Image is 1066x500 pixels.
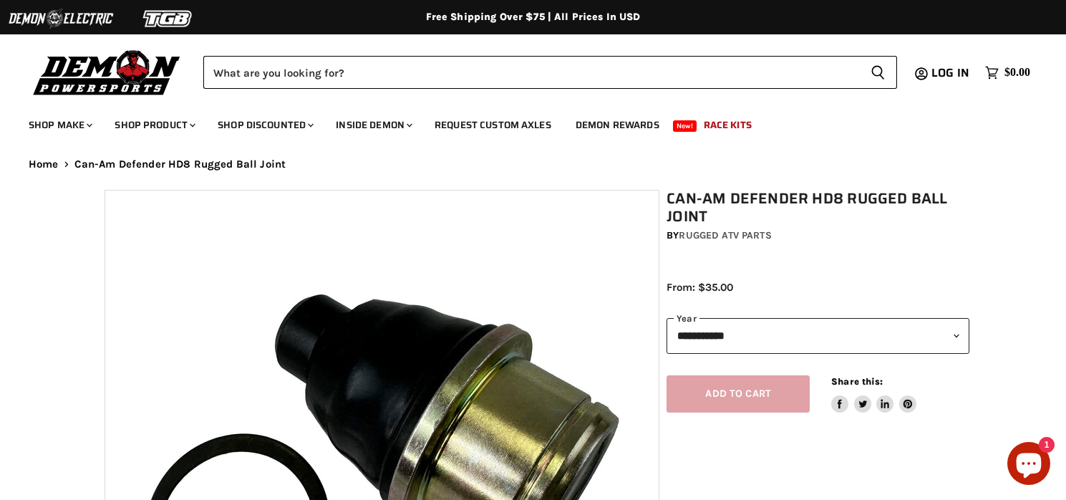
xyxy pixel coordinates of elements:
img: Demon Powersports [29,47,185,97]
a: $0.00 [978,62,1037,83]
img: Demon Electric Logo 2 [7,5,115,32]
a: Request Custom Axles [424,110,562,140]
a: Home [29,158,59,170]
span: Log in [931,64,969,82]
img: TGB Logo 2 [115,5,222,32]
form: Product [203,56,897,89]
a: Rugged ATV Parts [679,229,771,241]
span: Share this: [831,376,883,387]
aside: Share this: [831,375,916,413]
ul: Main menu [18,105,1027,140]
span: Can-Am Defender HD8 Rugged Ball Joint [74,158,286,170]
a: Demon Rewards [565,110,670,140]
span: From: $35.00 [667,281,733,294]
a: Inside Demon [325,110,421,140]
span: $0.00 [1004,66,1030,80]
h1: Can-Am Defender HD8 Rugged Ball Joint [667,190,969,226]
a: Shop Discounted [207,110,322,140]
a: Shop Make [18,110,101,140]
select: year [667,318,969,353]
inbox-online-store-chat: Shopify online store chat [1003,442,1055,489]
a: Race Kits [693,110,762,140]
a: Shop Product [104,110,204,140]
span: New! [673,120,697,132]
input: Search [203,56,859,89]
div: by [667,228,969,244]
a: Log in [925,67,978,80]
button: Search [859,56,897,89]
